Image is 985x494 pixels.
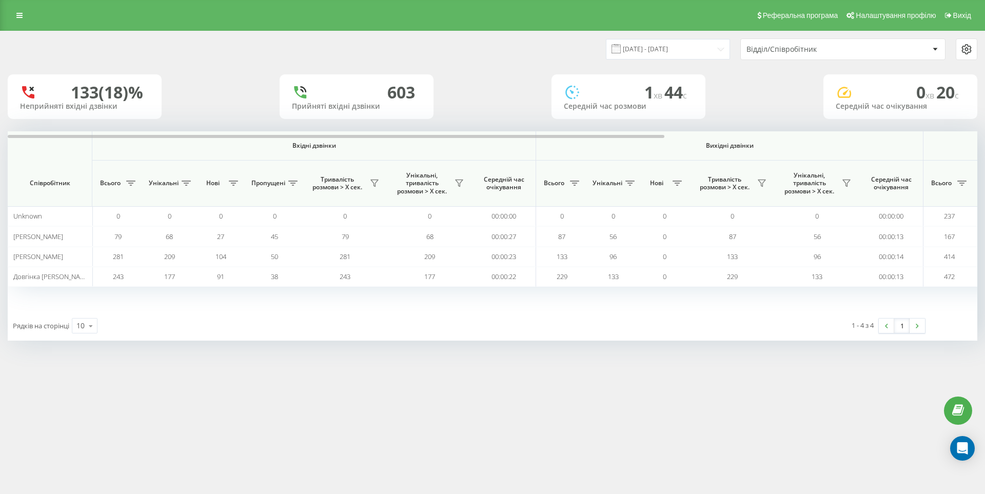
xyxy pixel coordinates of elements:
span: 1 [644,81,664,103]
div: 603 [387,83,415,102]
span: c [683,90,687,101]
span: Всього [97,179,123,187]
span: 0 [663,272,666,281]
span: 0 [219,211,223,221]
span: 87 [558,232,565,241]
span: Тривалість розмови > Х сек. [308,175,367,191]
div: 1 - 4 з 4 [852,320,874,330]
span: Всього [541,179,567,187]
span: 281 [113,252,124,261]
span: 50 [271,252,278,261]
span: Унікальні [593,179,622,187]
span: Унікальні, тривалість розмови > Х сек. [780,171,839,195]
span: 0 [612,211,615,221]
span: 0 [343,211,347,221]
span: Вихідні дзвінки [560,142,899,150]
span: 0 [560,211,564,221]
td: 00:00:14 [859,247,923,267]
span: Довгінка [PERSON_NAME] [13,272,91,281]
span: 0 [273,211,277,221]
span: 0 [663,252,666,261]
span: 472 [944,272,955,281]
span: 68 [426,232,434,241]
span: Середній час очікування [867,175,915,191]
span: Нові [644,179,669,187]
td: 00:00:00 [472,206,536,226]
span: Пропущені [251,179,285,187]
div: Середній час розмови [564,102,693,111]
span: хв [654,90,664,101]
span: 0 [815,211,819,221]
span: 0 [168,211,171,221]
div: Open Intercom Messenger [950,436,975,461]
span: 243 [340,272,350,281]
span: Вхідні дзвінки [119,142,509,150]
span: Унікальні [149,179,179,187]
td: 00:00:22 [472,267,536,287]
span: [PERSON_NAME] [13,232,63,241]
span: 0 [731,211,734,221]
span: Вихід [953,11,971,19]
span: 79 [114,232,122,241]
span: 133 [812,272,822,281]
span: 20 [936,81,959,103]
td: 00:00:23 [472,247,536,267]
span: c [955,90,959,101]
td: 00:00:13 [859,267,923,287]
div: Відділ/Співробітник [746,45,869,54]
span: [PERSON_NAME] [13,252,63,261]
span: 0 [116,211,120,221]
div: 133 (18)% [71,83,143,102]
span: 237 [944,211,955,221]
span: 56 [814,232,821,241]
div: Прийняті вхідні дзвінки [292,102,421,111]
div: Середній час очікування [836,102,965,111]
span: Unknown [13,211,42,221]
span: 96 [814,252,821,261]
span: 133 [727,252,738,261]
a: 1 [894,319,910,333]
span: 281 [340,252,350,261]
span: 414 [944,252,955,261]
span: 229 [557,272,567,281]
span: 229 [727,272,738,281]
span: 79 [342,232,349,241]
div: 10 [76,321,85,331]
span: Реферальна програма [763,11,838,19]
span: Середній час очікування [480,175,528,191]
span: 44 [664,81,687,103]
span: Рядків на сторінці [13,321,69,330]
span: 133 [608,272,619,281]
span: 87 [729,232,736,241]
span: Тривалість розмови > Х сек. [695,175,754,191]
span: Унікальні, тривалість розмови > Х сек. [392,171,451,195]
span: 133 [557,252,567,261]
td: 00:00:13 [859,226,923,246]
span: 104 [215,252,226,261]
span: 243 [113,272,124,281]
span: 68 [166,232,173,241]
span: 96 [609,252,617,261]
td: 00:00:27 [472,226,536,246]
span: Всього [929,179,954,187]
span: 27 [217,232,224,241]
span: 56 [609,232,617,241]
span: 0 [663,232,666,241]
span: 0 [428,211,431,221]
span: Співробітник [16,179,83,187]
span: 91 [217,272,224,281]
span: 209 [164,252,175,261]
td: 00:00:00 [859,206,923,226]
span: 0 [916,81,936,103]
span: 177 [164,272,175,281]
span: Нові [200,179,226,187]
span: 209 [424,252,435,261]
span: 0 [663,211,666,221]
span: хв [925,90,936,101]
span: 45 [271,232,278,241]
div: Неприйняті вхідні дзвінки [20,102,149,111]
span: 177 [424,272,435,281]
span: 167 [944,232,955,241]
span: 38 [271,272,278,281]
span: Налаштування профілю [856,11,936,19]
